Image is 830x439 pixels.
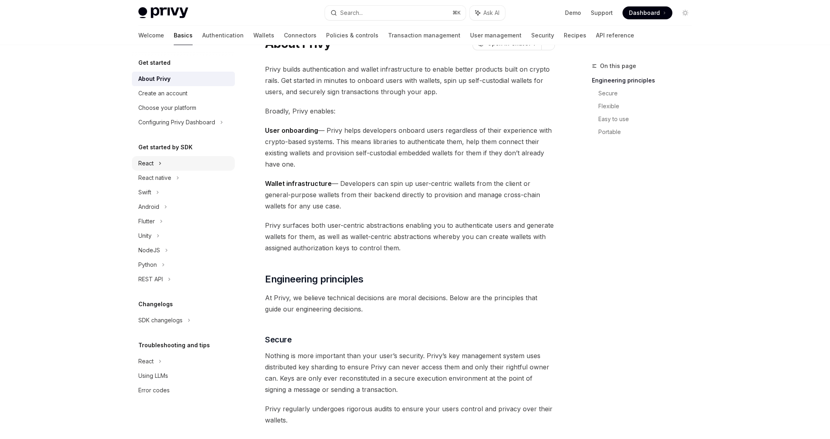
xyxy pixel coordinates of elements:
[265,179,332,188] strong: Wallet infrastructure
[679,6,692,19] button: Toggle dark mode
[265,64,555,97] span: Privy builds authentication and wallet infrastructure to enable better products built on crypto r...
[138,89,187,98] div: Create an account
[284,26,316,45] a: Connectors
[388,26,460,45] a: Transaction management
[564,26,586,45] a: Recipes
[138,299,173,309] h5: Changelogs
[138,173,171,183] div: React native
[265,403,555,426] span: Privy regularly undergoes rigorous audits to ensure your users control and privacy over their wal...
[132,383,235,398] a: Error codes
[265,292,555,315] span: At Privy, we believe technical decisions are moral decisions. Below are the principles that guide...
[265,220,555,254] span: Privy surfaces both user-centric abstractions enabling you to authenticate users and generate wal...
[138,315,183,325] div: SDK changelogs
[598,126,698,138] a: Portable
[470,6,505,20] button: Ask AI
[265,105,555,117] span: Broadly, Privy enables:
[138,202,159,212] div: Android
[138,103,196,113] div: Choose your platform
[265,273,363,286] span: Engineering principles
[470,26,522,45] a: User management
[265,350,555,395] span: Nothing is more important than your user’s security. Privy’s key management system uses distribut...
[265,178,555,212] span: — Developers can spin up user-centric wallets from the client or general-purpose wallets from the...
[138,142,193,152] h5: Get started by SDK
[622,6,672,19] a: Dashboard
[132,101,235,115] a: Choose your platform
[598,113,698,126] a: Easy to use
[132,86,235,101] a: Create an account
[138,159,154,168] div: React
[452,10,461,16] span: ⌘ K
[265,126,318,134] strong: User onboarding
[138,260,157,270] div: Python
[138,385,170,395] div: Error codes
[174,26,193,45] a: Basics
[340,8,363,18] div: Search...
[202,26,244,45] a: Authentication
[600,61,636,71] span: On this page
[598,100,698,113] a: Flexible
[531,26,554,45] a: Security
[138,357,154,366] div: React
[565,9,581,17] a: Demo
[138,274,163,284] div: REST API
[325,6,466,20] button: Search...⌘K
[138,216,155,226] div: Flutter
[592,74,698,87] a: Engineering principles
[483,9,499,17] span: Ask AI
[591,9,613,17] a: Support
[132,369,235,383] a: Using LLMs
[132,72,235,86] a: About Privy
[138,231,152,241] div: Unity
[138,117,215,127] div: Configuring Privy Dashboard
[629,9,660,17] span: Dashboard
[138,340,210,350] h5: Troubleshooting and tips
[138,371,168,381] div: Using LLMs
[138,26,164,45] a: Welcome
[265,334,292,345] span: Secure
[598,87,698,100] a: Secure
[138,58,171,68] h5: Get started
[138,188,151,197] div: Swift
[326,26,378,45] a: Policies & controls
[138,74,171,84] div: About Privy
[596,26,634,45] a: API reference
[265,125,555,170] span: — Privy helps developers onboard users regardless of their experience with crypto-based systems. ...
[253,26,274,45] a: Wallets
[138,7,188,19] img: light logo
[138,245,160,255] div: NodeJS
